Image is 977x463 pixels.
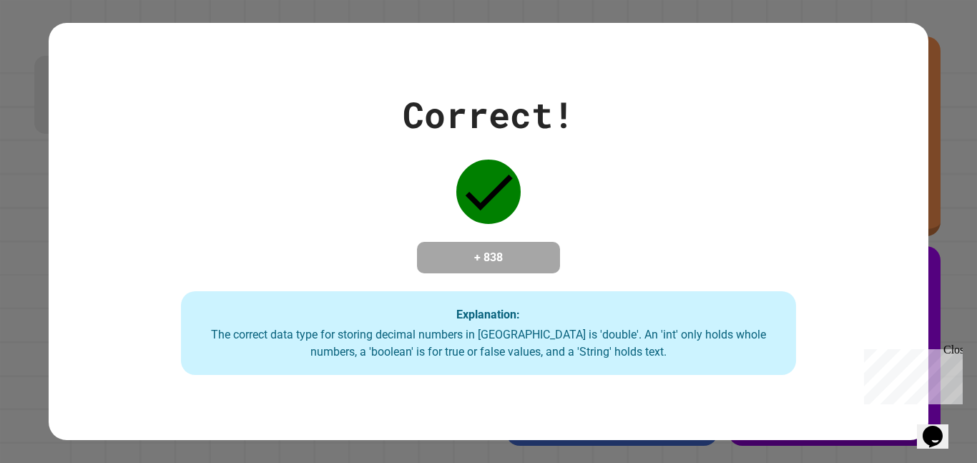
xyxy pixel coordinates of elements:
[456,307,520,321] strong: Explanation:
[6,6,99,91] div: Chat with us now!Close
[917,406,963,449] iframe: chat widget
[195,326,782,361] div: The correct data type for storing decimal numbers in [GEOGRAPHIC_DATA] is 'double'. An 'int' only...
[431,249,546,266] h4: + 838
[403,88,574,142] div: Correct!
[858,343,963,404] iframe: chat widget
